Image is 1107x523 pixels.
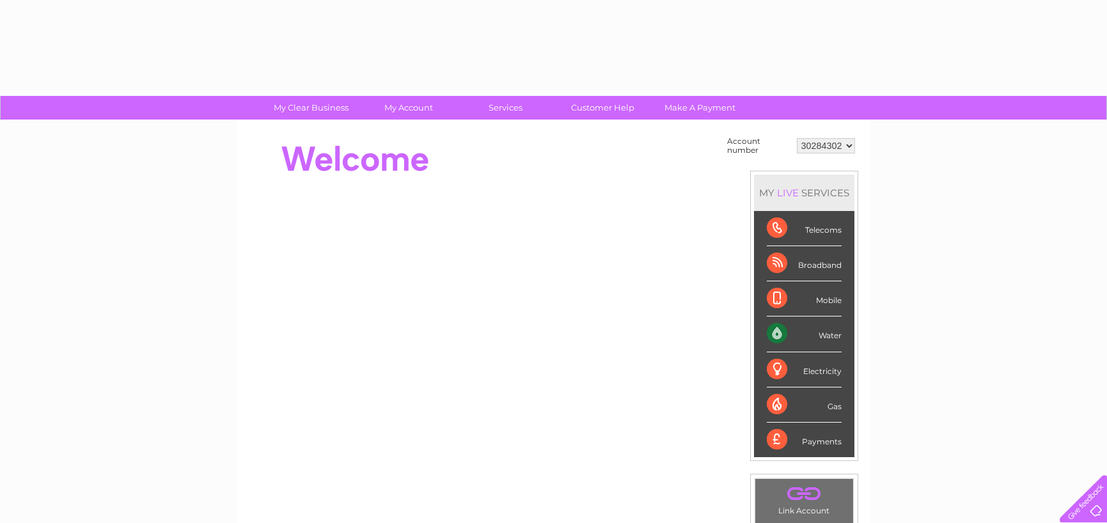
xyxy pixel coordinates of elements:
div: LIVE [774,187,801,199]
div: Water [767,316,842,352]
a: . [758,482,850,504]
a: Services [453,96,558,120]
div: Electricity [767,352,842,387]
td: Link Account [755,478,854,519]
div: Gas [767,387,842,423]
div: Broadband [767,246,842,281]
td: Account number [724,134,794,158]
a: Customer Help [550,96,656,120]
div: Telecoms [767,211,842,246]
a: My Account [356,96,461,120]
div: MY SERVICES [754,175,854,211]
div: Mobile [767,281,842,316]
div: Payments [767,423,842,457]
a: My Clear Business [258,96,364,120]
a: Make A Payment [647,96,753,120]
